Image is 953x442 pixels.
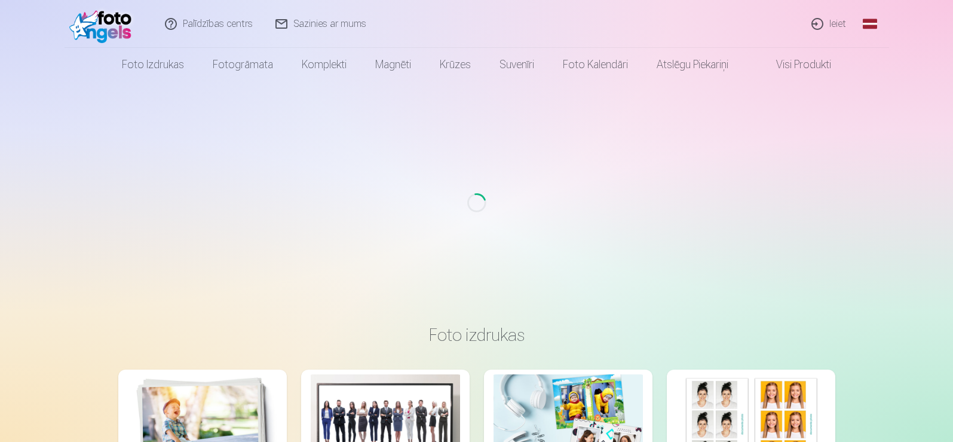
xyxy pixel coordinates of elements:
[198,48,287,81] a: Fotogrāmata
[743,48,845,81] a: Visi produkti
[548,48,642,81] a: Foto kalendāri
[642,48,743,81] a: Atslēgu piekariņi
[128,324,826,346] h3: Foto izdrukas
[361,48,425,81] a: Magnēti
[108,48,198,81] a: Foto izdrukas
[425,48,485,81] a: Krūzes
[287,48,361,81] a: Komplekti
[485,48,548,81] a: Suvenīri
[69,5,138,43] img: /fa1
